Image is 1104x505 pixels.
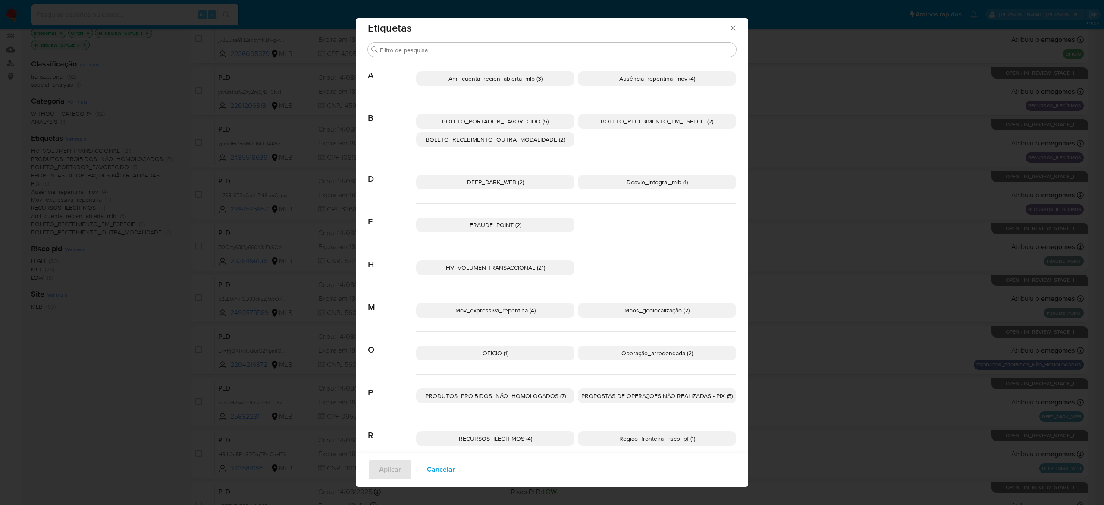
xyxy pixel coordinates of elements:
[483,349,508,357] span: OFÍCIO (1)
[619,434,695,443] span: Regiao_fronteira_risco_pf (1)
[578,346,736,360] div: Operação_arredondada (2)
[416,303,574,318] div: Mov_expressiva_repentina (4)
[368,57,416,81] span: A
[578,388,736,403] div: PROPOSTAS DE OPERAÇOES NÃO REALIZADAS - PIX (5)
[442,117,549,126] span: BOLETO_PORTADOR_FAVORECIDO (5)
[426,135,565,144] span: BOLETO_RECEBIMENTO_OUTRA_MODALIDADE (2)
[621,349,693,357] span: Operação_arredondada (2)
[425,391,566,400] span: PRODUTOS_PROIBIDOS_NÃO_HOMOLOGADOS (7)
[416,218,574,232] div: FRAUDE_POINT (2)
[416,114,574,129] div: BOLETO_PORTADOR_FAVORECIDO (5)
[371,46,378,53] button: Procurar
[729,24,737,32] button: Fechar
[416,431,574,446] div: RECURSOS_ILEGÍTIMOS (4)
[368,204,416,227] span: F
[416,260,574,275] div: HV_VOLUMEN TRANSACCIONAL (21)
[368,23,729,33] span: Etiquetas
[578,175,736,189] div: Desvio_integral_mlb (1)
[427,460,455,479] span: Cancelar
[416,388,574,403] div: PRODUTOS_PROIBIDOS_NÃO_HOMOLOGADOS (7)
[380,46,733,54] input: Filtro de pesquisa
[416,132,574,147] div: BOLETO_RECEBIMENTO_OUTRA_MODALIDADE (2)
[416,346,574,360] div: OFÍCIO (1)
[578,303,736,318] div: Mpos_geolocalização (2)
[581,391,733,400] span: PROPOSTAS DE OPERAÇOES NÃO REALIZADAS - PIX (5)
[368,332,416,355] span: O
[459,434,532,443] span: RECURSOS_ILEGÍTIMOS (4)
[368,246,416,270] span: H
[578,431,736,446] div: Regiao_fronteira_risco_pf (1)
[619,74,695,83] span: Ausência_repentina_mov (4)
[601,117,713,126] span: BOLETO_RECEBIMENTO_EM_ESPECIE (2)
[368,100,416,123] span: B
[416,459,466,480] button: Cancelar
[624,306,690,315] span: Mpos_geolocalização (2)
[578,114,736,129] div: BOLETO_RECEBIMENTO_EM_ESPECIE (2)
[368,417,416,441] span: R
[368,289,416,312] span: M
[467,178,524,186] span: DEEP_DARK_WEB (2)
[368,161,416,184] span: D
[448,74,543,83] span: Aml_cuenta_recien_abierta_mlb (3)
[578,71,736,86] div: Ausência_repentina_mov (4)
[470,221,521,229] span: FRAUDE_POINT (2)
[627,178,688,186] span: Desvio_integral_mlb (1)
[368,375,416,398] span: P
[416,71,574,86] div: Aml_cuenta_recien_abierta_mlb (3)
[455,306,536,315] span: Mov_expressiva_repentina (4)
[446,263,545,272] span: HV_VOLUMEN TRANSACCIONAL (21)
[416,175,574,189] div: DEEP_DARK_WEB (2)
